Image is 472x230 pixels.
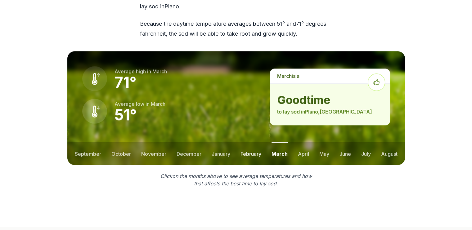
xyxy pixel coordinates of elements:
button: november [141,142,166,165]
button: february [240,142,261,165]
p: Average high in [115,68,167,75]
button: december [177,142,201,165]
button: july [361,142,371,165]
strong: 71 ° [115,73,137,91]
span: march [151,101,165,107]
p: to lay sod in Plano , [GEOGRAPHIC_DATA] [277,108,382,115]
p: Click on the months above to see average temperatures and how that affects the best time to lay sod. [157,172,316,187]
span: march [277,73,292,79]
span: march [152,68,167,74]
strong: good time [277,94,382,106]
button: may [319,142,329,165]
p: Average low in [115,100,165,108]
button: august [381,142,398,165]
p: is a [270,69,390,83]
button: april [298,142,309,165]
strong: 51 ° [115,106,137,124]
button: september [75,142,101,165]
button: october [111,142,131,165]
p: Because the daytime temperature averages between 51 ° and 71 ° degrees fahrenheit, the sod will b... [140,19,332,39]
button: june [339,142,351,165]
button: march [272,142,288,165]
button: january [212,142,230,165]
